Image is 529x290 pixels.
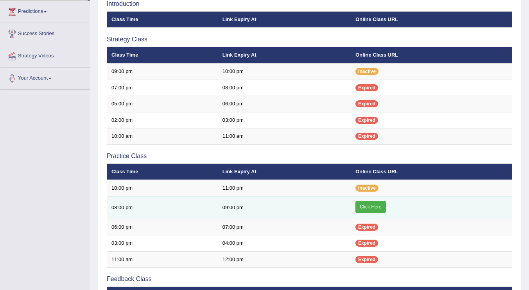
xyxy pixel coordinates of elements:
td: 03:00 pm [107,235,218,252]
td: 09:00 pm [107,63,218,80]
span: Expired [355,84,378,91]
td: 10:00 pm [218,63,351,80]
th: Link Expiry At [218,164,351,180]
td: 04:00 pm [218,235,351,252]
td: 07:00 pm [218,219,351,235]
span: Expired [355,224,378,231]
span: Expired [355,240,378,247]
td: 10:00 am [107,128,218,145]
th: Online Class URL [351,164,512,180]
h3: Feedback Class [107,276,512,283]
a: Your Account [0,68,90,87]
a: Predictions [0,1,90,20]
td: 12:00 pm [218,251,351,268]
th: Class Time [107,11,218,28]
td: 11:00 pm [218,180,351,196]
td: 05:00 pm [107,96,218,112]
span: Inactive [355,185,378,192]
span: Inactive [355,68,378,75]
th: Class Time [107,164,218,180]
td: 06:00 pm [218,96,351,112]
a: Success Stories [0,23,90,43]
th: Link Expiry At [218,11,351,28]
h3: Strategy Class [107,36,512,43]
td: 08:00 pm [107,196,218,219]
span: Expired [355,256,378,263]
td: 11:00 am [218,128,351,145]
td: 02:00 pm [107,112,218,128]
a: Click Here [355,201,386,213]
td: 07:00 pm [107,80,218,96]
th: Online Class URL [351,11,512,28]
span: Expired [355,117,378,124]
span: Expired [355,100,378,107]
td: 03:00 pm [218,112,351,128]
th: Online Class URL [351,47,512,63]
td: 08:00 pm [218,80,351,96]
td: 09:00 pm [218,196,351,219]
a: Strategy Videos [0,45,90,65]
td: 06:00 pm [107,219,218,235]
td: 10:00 pm [107,180,218,196]
td: 11:00 am [107,251,218,268]
th: Link Expiry At [218,47,351,63]
h3: Introduction [107,0,512,7]
th: Class Time [107,47,218,63]
h3: Practice Class [107,153,512,160]
span: Expired [355,133,378,140]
